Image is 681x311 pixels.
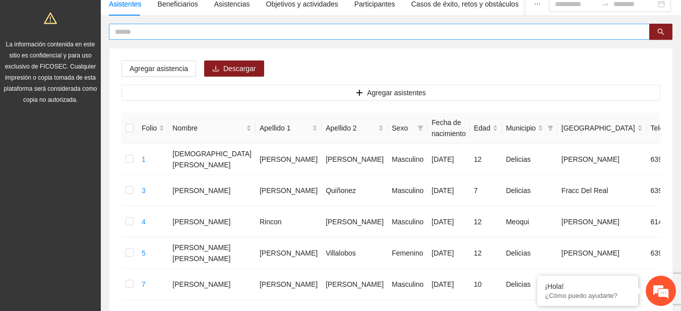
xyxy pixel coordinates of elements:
td: [PERSON_NAME] [322,144,388,175]
td: [PERSON_NAME] [558,237,647,269]
a: 7 [142,280,146,288]
td: [DATE] [427,206,470,237]
td: [PERSON_NAME] [256,237,322,269]
span: Nombre [172,122,244,134]
th: Apellido 2 [322,113,388,144]
span: [GEOGRAPHIC_DATA] [562,122,635,134]
button: search [649,24,672,40]
span: Municipio [506,122,536,134]
th: Municipio [502,113,558,144]
span: ellipsis [534,1,541,8]
th: Nombre [168,113,256,144]
td: [DATE] [427,269,470,300]
td: [PERSON_NAME] [558,144,647,175]
span: Agregar asistencia [130,63,188,74]
a: 4 [142,218,146,226]
td: 12 [470,144,502,175]
td: 12 [470,206,502,237]
span: Agregar asistentes [367,87,426,98]
span: search [657,28,664,36]
td: [PERSON_NAME] [322,206,388,237]
div: ¡Hola! [545,282,631,290]
span: Descargar [223,63,256,74]
td: [PERSON_NAME] [256,175,322,206]
td: Masculino [388,269,427,300]
td: Fracc Los Nogales [558,269,647,300]
th: Folio [138,113,168,144]
td: Femenino [388,237,427,269]
span: plus [356,89,363,97]
a: 1 [142,155,146,163]
td: [DEMOGRAPHIC_DATA][PERSON_NAME] [168,144,256,175]
span: filter [547,125,553,131]
td: Delicias [502,144,558,175]
td: 12 [470,237,502,269]
td: [PERSON_NAME] [168,206,256,237]
span: Folio [142,122,157,134]
td: [DATE] [427,175,470,206]
button: plusAgregar asistentes [121,85,660,101]
a: 3 [142,186,146,195]
td: Masculino [388,144,427,175]
td: Rincon [256,206,322,237]
button: downloadDescargar [204,60,264,77]
td: [PERSON_NAME] [558,206,647,237]
td: [PERSON_NAME] [168,175,256,206]
td: Masculino [388,175,427,206]
td: [DATE] [427,144,470,175]
td: [PERSON_NAME] [256,144,322,175]
td: Delicias [502,237,558,269]
p: ¿Cómo puedo ayudarte? [545,292,631,299]
th: Apellido 1 [256,113,322,144]
span: La información contenida en este sitio es confidencial y para uso exclusivo de FICOSEC. Cualquier... [4,41,97,103]
td: Fracc Del Real [558,175,647,206]
td: 10 [470,269,502,300]
td: Quiñonez [322,175,388,206]
span: filter [417,125,423,131]
td: 7 [470,175,502,206]
span: Apellido 2 [326,122,376,134]
span: filter [415,120,425,136]
th: Edad [470,113,502,144]
td: Delicias [502,269,558,300]
th: Fecha de nacimiento [427,113,470,144]
button: Agregar asistencia [121,60,196,77]
td: [PERSON_NAME] [256,269,322,300]
td: [PERSON_NAME] [322,269,388,300]
td: [DATE] [427,237,470,269]
td: [PERSON_NAME] [168,269,256,300]
td: Villalobos [322,237,388,269]
td: Delicias [502,175,558,206]
span: warning [44,12,57,25]
th: Colonia [558,113,647,144]
span: Sexo [392,122,413,134]
span: Apellido 1 [260,122,310,134]
span: Edad [474,122,490,134]
span: filter [545,120,555,136]
td: Masculino [388,206,427,237]
a: 5 [142,249,146,257]
td: [PERSON_NAME] [PERSON_NAME] [168,237,256,269]
span: download [212,65,219,73]
td: Meoqui [502,206,558,237]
